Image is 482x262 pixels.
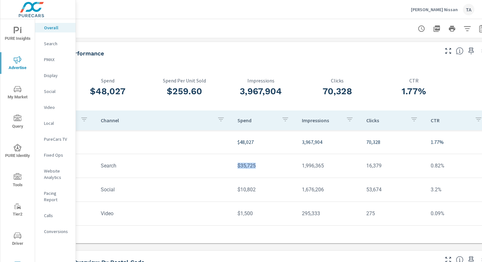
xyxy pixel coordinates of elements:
[2,56,33,72] span: Advertise
[463,4,474,15] div: TA
[35,150,76,160] div: Fixed Ops
[44,56,70,63] p: PMAX
[35,87,76,96] div: Social
[366,117,405,124] p: Clicks
[461,22,474,35] button: Apply Filters
[35,55,76,64] div: PMAX
[35,23,76,32] div: Overall
[223,86,299,97] h3: 3,967,904
[237,117,276,124] p: Spend
[44,25,70,31] p: Overall
[35,71,76,80] div: Display
[101,117,212,124] p: Channel
[35,39,76,48] div: Search
[232,181,297,198] td: $10,802
[302,138,356,146] p: 3,967,904
[366,138,420,146] p: 70,328
[232,158,297,174] td: $35,725
[35,188,76,204] div: Pacing Report
[223,78,299,83] p: Impressions
[96,205,232,222] td: Video
[2,27,33,42] span: PURE Insights
[96,181,232,198] td: Social
[237,138,292,146] p: $48,027
[35,103,76,112] div: Video
[430,22,443,35] button: "Export Report to PDF"
[44,88,70,95] p: Social
[35,227,76,236] div: Conversions
[44,104,70,110] p: Video
[232,205,297,222] td: $1,500
[2,115,33,130] span: Query
[446,22,458,35] button: Print Report
[2,232,33,247] span: Driver
[2,144,33,159] span: PURE Identity
[361,205,426,222] td: 275
[146,78,223,83] p: Spend Per Unit Sold
[456,47,464,55] span: Understand performance metrics over the selected time range.
[297,181,361,198] td: 1,676,206
[35,118,76,128] div: Local
[69,86,146,97] h3: $48,027
[44,152,70,158] p: Fixed Ops
[2,173,33,189] span: Tools
[361,181,426,198] td: 53,674
[69,78,146,83] p: Spend
[2,202,33,218] span: Tier2
[443,46,453,56] button: Make Fullscreen
[411,7,458,12] p: [PERSON_NAME] Nissan
[44,40,70,47] p: Search
[44,168,70,181] p: Website Analytics
[44,136,70,142] p: PureCars TV
[35,166,76,182] div: Website Analytics
[297,158,361,174] td: 1,996,365
[44,228,70,235] p: Conversions
[361,158,426,174] td: 16,379
[431,117,470,124] p: CTR
[299,78,376,83] p: Clicks
[2,85,33,101] span: My Market
[44,120,70,126] p: Local
[44,72,70,79] p: Display
[96,158,232,174] td: Search
[376,86,452,97] h3: 1.77%
[44,212,70,219] p: Calls
[376,78,452,83] p: CTR
[35,211,76,220] div: Calls
[302,117,341,124] p: Impressions
[44,190,70,203] p: Pacing Report
[146,86,223,97] h3: $259.60
[35,134,76,144] div: PureCars TV
[297,205,361,222] td: 295,333
[466,46,476,56] span: Save this to your personalized report
[299,86,376,97] h3: 70,328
